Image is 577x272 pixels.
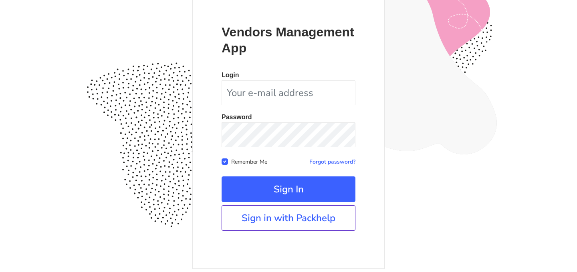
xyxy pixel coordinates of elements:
[222,72,355,78] p: Login
[309,158,355,166] a: Forgot password?
[222,176,355,202] button: Sign In
[222,24,355,56] p: Vendors Management App
[222,205,355,231] a: Sign in with Packhelp
[222,80,355,105] input: Your e-mail address
[222,114,355,120] p: Password
[231,157,267,166] label: Remember Me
